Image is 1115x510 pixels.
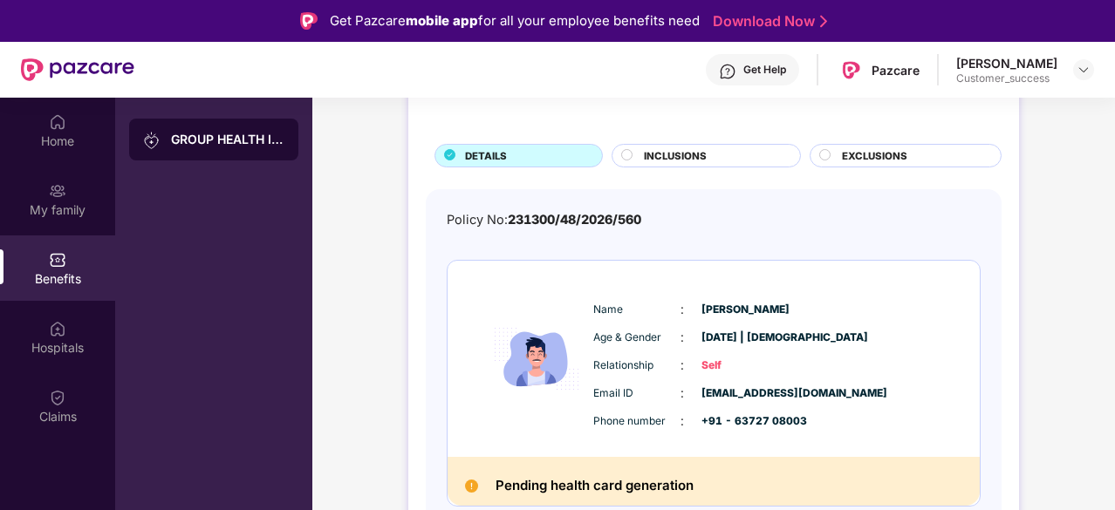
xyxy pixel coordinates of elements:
span: Phone number [593,413,681,430]
span: Relationship [593,357,681,374]
span: : [681,328,684,347]
div: Get Help [743,63,786,77]
span: DETAILS [465,148,507,164]
span: +91 - 63727 08003 [701,413,789,430]
h2: Pending health card generation [496,474,694,497]
img: svg+xml;base64,PHN2ZyB3aWR0aD0iMjAiIGhlaWdodD0iMjAiIHZpZXdCb3g9IjAgMCAyMCAyMCIgZmlsbD0ibm9uZSIgeG... [49,182,66,200]
img: svg+xml;base64,PHN2ZyBpZD0iSG9tZSIgeG1sbnM9Imh0dHA6Ly93d3cudzMub3JnLzIwMDAvc3ZnIiB3aWR0aD0iMjAiIG... [49,113,66,131]
div: Customer_success [956,71,1057,85]
div: Policy No: [447,210,641,230]
span: [DATE] | [DEMOGRAPHIC_DATA] [701,330,789,346]
div: Get Pazcare for all your employee benefits need [330,10,700,31]
img: Stroke [820,12,827,31]
div: [PERSON_NAME] [956,55,1057,71]
span: Age & Gender [593,330,681,346]
span: Self [701,357,789,374]
span: Email ID [593,385,681,402]
img: svg+xml;base64,PHN2ZyBpZD0iSG9zcGl0YWxzIiB4bWxucz0iaHR0cDovL3d3dy53My5vcmcvMjAwMC9zdmciIHdpZHRoPS... [49,320,66,337]
span: Name [593,302,681,318]
img: svg+xml;base64,PHN2ZyBpZD0iRHJvcGRvd24tMzJ4MzIiIHhtbG5zPSJodHRwOi8vd3d3LnczLm9yZy8yMDAwL3N2ZyIgd2... [1077,63,1091,77]
img: Pazcare_Logo.png [838,58,864,83]
span: [PERSON_NAME] [701,302,789,318]
a: Download Now [713,12,822,31]
img: svg+xml;base64,PHN2ZyBpZD0iQmVuZWZpdHMiIHhtbG5zPSJodHRwOi8vd3d3LnczLm9yZy8yMDAwL3N2ZyIgd2lkdGg9Ij... [49,251,66,269]
img: svg+xml;base64,PHN2ZyBpZD0iQ2xhaW0iIHhtbG5zPSJodHRwOi8vd3d3LnczLm9yZy8yMDAwL3N2ZyIgd2lkdGg9IjIwIi... [49,389,66,406]
span: : [681,356,684,375]
div: GROUP HEALTH INSURANCE [171,131,284,148]
span: : [681,384,684,403]
img: Pending [465,479,478,493]
span: INCLUSIONS [644,148,707,164]
span: : [681,300,684,319]
div: Pazcare [872,62,920,78]
strong: mobile app [406,12,478,29]
img: svg+xml;base64,PHN2ZyBpZD0iSGVscC0zMngzMiIgeG1sbnM9Imh0dHA6Ly93d3cudzMub3JnLzIwMDAvc3ZnIiB3aWR0aD... [719,63,736,80]
img: New Pazcare Logo [21,58,134,81]
span: EXCLUSIONS [842,148,907,164]
img: icon [484,287,589,431]
img: svg+xml;base64,PHN2ZyB3aWR0aD0iMjAiIGhlaWdodD0iMjAiIHZpZXdCb3g9IjAgMCAyMCAyMCIgZmlsbD0ibm9uZSIgeG... [143,132,161,149]
span: : [681,411,684,431]
img: Logo [300,12,318,30]
span: 231300/48/2026/560 [508,212,641,227]
span: [EMAIL_ADDRESS][DOMAIN_NAME] [701,385,789,402]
